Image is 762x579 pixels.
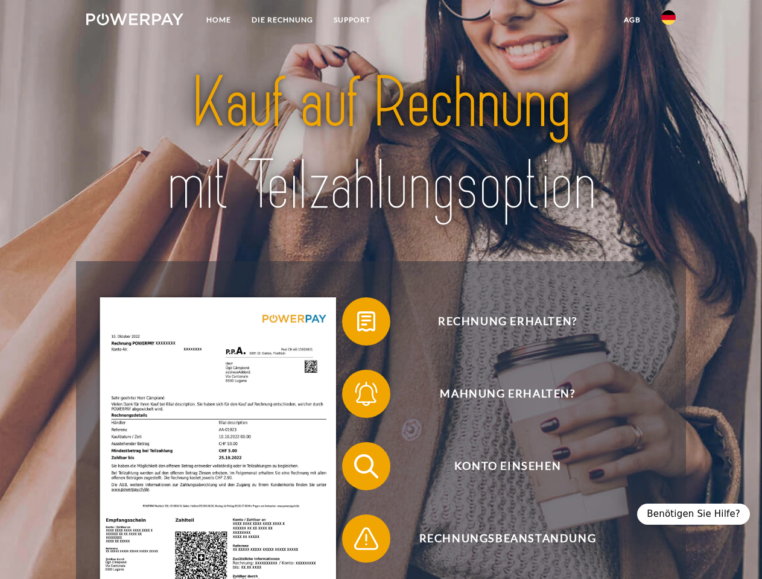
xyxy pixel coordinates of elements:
span: Rechnung erhalten? [360,297,655,346]
a: agb [614,9,651,31]
button: Rechnung erhalten? [342,297,656,346]
button: Mahnung erhalten? [342,370,656,418]
img: qb_bell.svg [351,379,381,409]
img: logo-powerpay-white.svg [86,13,183,25]
img: title-powerpay_de.svg [115,58,647,231]
span: Mahnung erhalten? [360,370,655,418]
img: qb_warning.svg [351,524,381,554]
img: qb_search.svg [351,451,381,481]
button: Rechnungsbeanstandung [342,514,656,563]
button: Konto einsehen [342,442,656,490]
img: de [661,10,676,25]
a: DIE RECHNUNG [241,9,323,31]
a: Home [196,9,241,31]
span: Konto einsehen [360,442,655,490]
div: Benötigen Sie Hilfe? [637,504,750,525]
span: Rechnungsbeanstandung [360,514,655,563]
a: SUPPORT [323,9,381,31]
img: qb_bill.svg [351,306,381,337]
